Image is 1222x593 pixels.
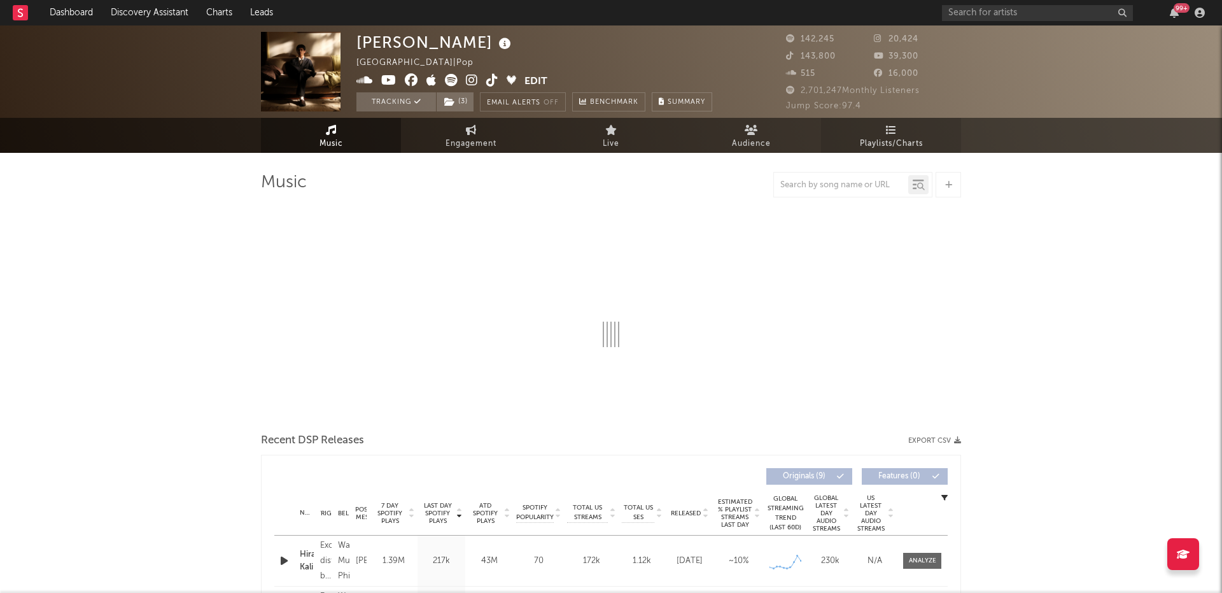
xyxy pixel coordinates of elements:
button: Tracking [356,92,436,111]
span: Global Latest Day Audio Streams [811,494,841,532]
span: 7 Day Spotify Plays [373,502,407,525]
div: 1.12k [622,555,662,568]
span: Live [603,136,619,152]
div: 172k [567,555,615,568]
span: ATD Spotify Plays [468,502,502,525]
span: Originals ( 9 ) [775,473,833,480]
input: Search for artists [942,5,1133,21]
span: 2,701,247 Monthly Listeners [786,87,920,95]
span: Benchmark [590,95,638,110]
button: Originals(9) [766,468,852,485]
span: 39,300 [874,52,918,61]
div: 230k [811,555,849,568]
a: Benchmark [572,92,645,111]
span: Playlists/Charts [860,136,923,152]
span: Jump Score: 97.4 [786,102,861,110]
div: Global Streaming Trend (Last 60D) [766,494,804,532]
span: Engagement [446,136,496,152]
span: 143,800 [786,52,836,61]
span: Label [331,510,349,517]
span: 142,245 [786,35,834,43]
div: N/A [855,555,894,568]
span: Audience [732,136,771,152]
div: 217k [421,555,462,568]
span: Last Day Spotify Plays [421,502,454,525]
span: 16,000 [874,69,918,78]
span: Summary [668,99,705,106]
div: Warner Music Philippines [338,538,349,584]
button: (3) [437,92,474,111]
a: Playlists/Charts [821,118,961,153]
div: [DATE] [668,555,711,568]
span: Released [671,510,701,517]
button: Edit [524,74,547,90]
button: 99+ [1170,8,1179,18]
input: Search by song name or URL [774,180,908,190]
span: Total US SES [622,503,654,522]
span: US Latest Day Audio Streams [855,494,886,532]
div: ~ 10 % [717,555,760,568]
div: [PERSON_NAME] [356,554,367,569]
a: Hirap Kalimutan [300,548,314,573]
button: Summary [652,92,712,111]
span: Copyright [304,510,341,517]
span: ( 3 ) [436,92,474,111]
div: Exclusively distributed by Warner Music Philippines, © [DATE][PERSON_NAME] [320,538,332,584]
div: [PERSON_NAME] [356,32,514,53]
span: Estimated % Playlist Streams Last Day [717,498,752,529]
span: Total US Streams [567,503,608,522]
em: Off [544,99,559,106]
span: Composer Names [340,506,375,521]
div: 1.39M [373,555,414,568]
div: Name [300,508,314,518]
div: [GEOGRAPHIC_DATA] | Pop [356,55,488,71]
div: 70 [516,555,561,568]
button: Features(0) [862,468,948,485]
a: Music [261,118,401,153]
span: 20,424 [874,35,918,43]
div: 99 + [1174,3,1190,13]
span: Recent DSP Releases [261,433,364,448]
a: Audience [681,118,821,153]
span: 515 [786,69,815,78]
button: Email AlertsOff [480,92,566,111]
a: Engagement [401,118,541,153]
a: Live [541,118,681,153]
span: Music [320,136,343,152]
div: 43M [468,555,510,568]
span: Features ( 0 ) [870,473,929,480]
span: Spotify Popularity [516,503,554,522]
button: Export CSV [908,437,961,445]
